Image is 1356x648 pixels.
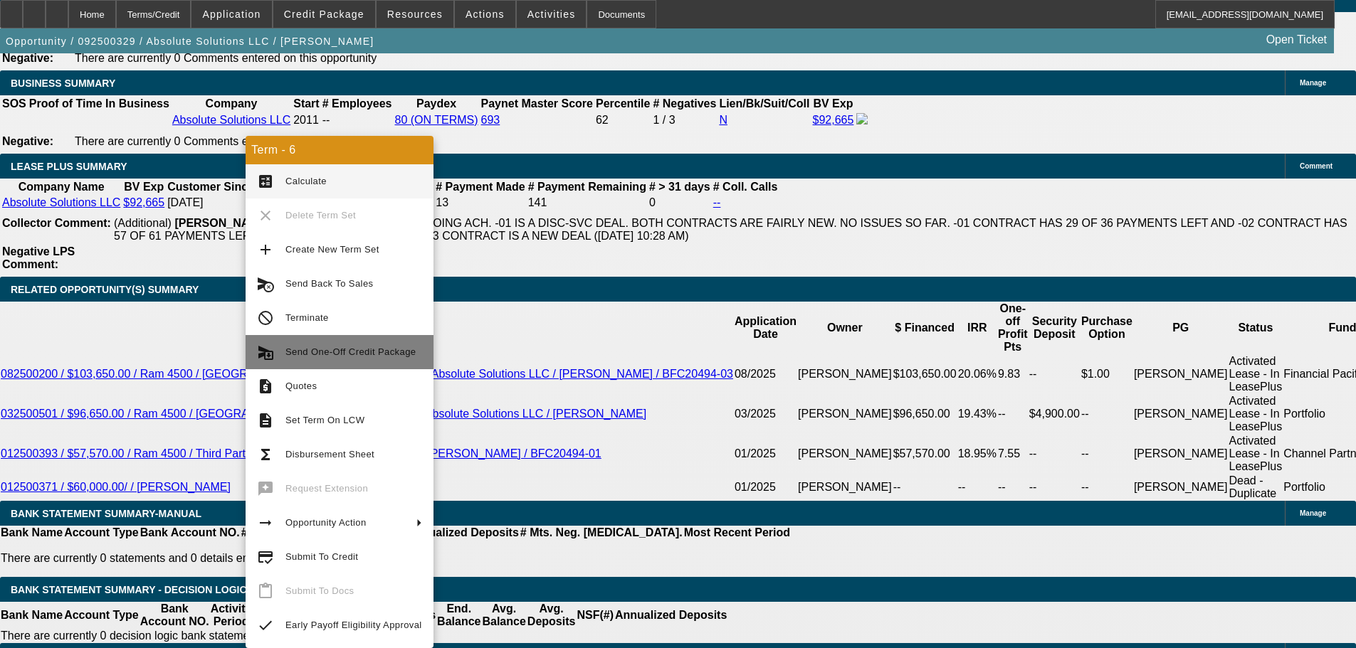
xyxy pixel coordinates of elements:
span: Opportunity Action [285,517,367,528]
td: -- [1081,434,1133,474]
th: Status [1229,302,1283,354]
th: Bank Account NO. [140,602,210,629]
span: Quotes [285,381,317,391]
a: $92,665 [813,114,854,126]
td: 2011 [293,112,320,128]
span: There are currently 0 Comments entered on this opportunity [75,135,377,147]
td: 19.43% [957,394,997,434]
th: One-off Profit Pts [997,302,1029,354]
mat-icon: functions [257,446,274,463]
td: $1.00 [1081,354,1133,394]
td: [DATE] [167,196,255,210]
mat-icon: calculate [257,173,274,190]
td: Dead - Duplicate [1229,474,1283,501]
th: End. Balance [436,602,481,629]
a: Absolute Solutions LLC [172,114,290,126]
td: 141 [527,196,647,210]
button: Actions [455,1,515,28]
mat-icon: check [257,617,274,634]
div: Term - 6 [246,136,433,164]
div: 62 [596,114,650,127]
b: Start [293,97,319,110]
b: Collector Comment: [2,217,111,229]
td: -- [957,474,997,501]
b: Negative LPS Comment: [2,245,75,270]
th: Avg. Balance [481,602,526,629]
b: # Negatives [653,97,716,110]
th: Application Date [734,302,797,354]
span: Send One-Off Credit Package [285,346,416,357]
span: Bank Statement Summary - Decision Logic [11,584,247,595]
th: Security Deposit [1029,302,1081,354]
td: -- [1081,394,1133,434]
span: Disbursement Sheet [285,449,374,460]
td: [PERSON_NAME] [1133,394,1229,434]
span: Resources [387,9,443,20]
td: 9.83 [997,354,1029,394]
td: -- [1029,474,1081,501]
td: 13 [435,196,525,210]
a: $92,665 [123,196,164,208]
mat-icon: arrow_right_alt [257,514,274,531]
b: Percentile [596,97,650,110]
a: N [719,114,727,126]
td: 18.95% [957,434,997,474]
span: Terminate [285,312,329,323]
b: Company [206,97,258,110]
span: Actions [466,9,505,20]
p: There are currently 0 statements and 0 details entered on this opportunity [1,552,790,565]
td: 03/2025 [734,394,797,434]
mat-icon: not_interested [257,309,274,326]
b: [PERSON_NAME]: [174,217,274,229]
span: Manage [1300,79,1326,87]
th: IRR [957,302,997,354]
span: Opportunity / 092500329 / Absolute Solutions LLC / [PERSON_NAME] [6,36,374,47]
td: [PERSON_NAME] [1133,474,1229,501]
b: Lien/Bk/Suit/Coll [719,97,809,110]
td: 08/2025 [734,354,797,394]
a: Absolute Solutions LLC [2,196,120,208]
td: Activated Lease - In LeasePlus [1229,394,1283,434]
td: [PERSON_NAME] [797,354,893,394]
td: [PERSON_NAME] [1133,354,1229,394]
td: -- [1081,474,1133,501]
th: NSF(#) [576,602,614,629]
b: # > 31 days [649,181,710,193]
th: Annualized Deposits [614,602,727,629]
b: Negative: [2,135,53,147]
td: 01/2025 [734,434,797,474]
span: Credit Package [284,9,364,20]
mat-icon: send_and_archive [257,344,274,361]
td: -- [997,474,1029,501]
td: 7.55 [997,434,1029,474]
b: Customer Since [167,181,254,193]
b: # Payment Made [436,181,525,193]
td: [PERSON_NAME] [797,394,893,434]
a: 012500371 / $60,000.00/ / [PERSON_NAME] [1,481,231,493]
th: Proof of Time In Business [28,97,170,111]
td: Activated Lease - In LeasePlus [1229,354,1283,394]
a: 032500501 / $96,650.00 / Ram 4500 / [GEOGRAPHIC_DATA] Wrecker Sales, Inc. / Absolute Solutions LL... [1,408,646,420]
b: Company Name [19,181,105,193]
a: 082500200 / $103,650.00 / Ram 4500 / [GEOGRAPHIC_DATA] Wrecker Sales, Inc. / Absolute Solutions L... [1,368,733,380]
span: Create New Term Set [285,244,379,255]
td: $96,650.00 [893,394,957,434]
a: 80 (ON TERMS) [394,114,478,126]
mat-icon: description [257,412,274,429]
th: Account Type [63,526,140,540]
th: PG [1133,302,1229,354]
mat-icon: request_quote [257,378,274,395]
td: Activated Lease - In LeasePlus [1229,434,1283,474]
span: Activities [527,9,576,20]
span: Manage [1300,509,1326,517]
th: Bank Account NO. [140,526,241,540]
td: $57,570.00 [893,434,957,474]
a: Open Ticket [1261,28,1333,52]
mat-icon: cancel_schedule_send [257,275,274,292]
td: -- [1029,434,1081,474]
span: Submit To Credit [285,551,358,562]
td: 20.06% [957,354,997,394]
td: [PERSON_NAME] [797,434,893,474]
span: Early Payoff Eligibility Approval [285,620,422,630]
button: Resources [377,1,453,28]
